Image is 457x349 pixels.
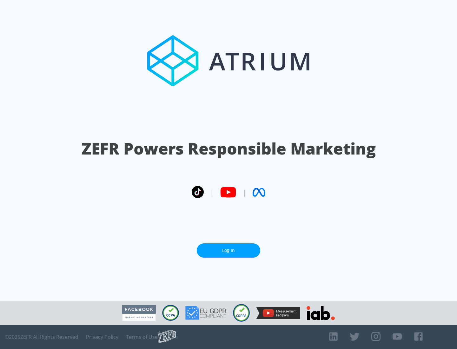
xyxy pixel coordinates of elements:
img: COPPA Compliant [233,304,250,322]
span: | [210,188,214,197]
a: Privacy Policy [86,334,118,340]
span: | [242,188,246,197]
a: Log In [197,243,260,258]
img: YouTube Measurement Program [256,307,300,319]
img: GDPR Compliant [185,306,227,320]
img: CCPA Compliant [162,305,179,321]
img: IAB [307,306,335,320]
img: Facebook Marketing Partner [122,305,156,321]
h1: ZEFR Powers Responsible Marketing [82,138,376,160]
span: © 2025 ZEFR All Rights Reserved [5,334,78,340]
a: Terms of Use [126,334,158,340]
